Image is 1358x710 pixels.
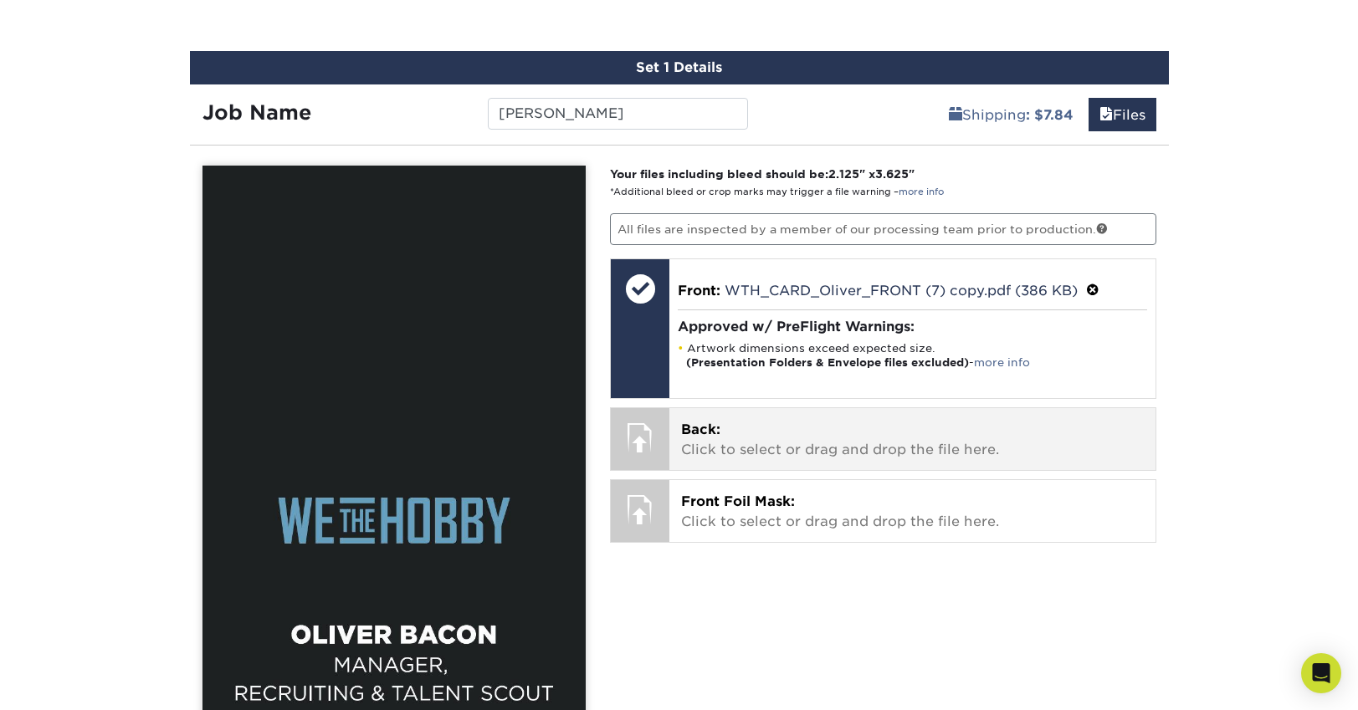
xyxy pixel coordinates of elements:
[875,167,909,181] span: 3.625
[488,98,748,130] input: Enter a job name
[686,356,969,369] strong: (Presentation Folders & Envelope files excluded)
[681,492,1144,532] p: Click to select or drag and drop the file here.
[610,213,1156,245] p: All files are inspected by a member of our processing team prior to production.
[725,283,1078,299] a: WTH_CARD_Oliver_FRONT (7) copy.pdf (386 KB)
[1089,98,1156,131] a: Files
[681,493,795,509] span: Front Foil Mask:
[1301,653,1341,693] div: Open Intercom Messenger
[974,356,1030,369] a: more info
[938,98,1084,131] a: Shipping: $7.84
[899,186,944,197] a: more info
[202,100,311,125] strong: Job Name
[678,283,720,299] span: Front:
[1099,107,1113,123] span: files
[681,420,1144,460] p: Click to select or drag and drop the file here.
[678,341,1147,370] li: Artwork dimensions exceed expected size. -
[678,319,1147,335] h4: Approved w/ PreFlight Warnings:
[828,167,859,181] span: 2.125
[610,167,915,181] strong: Your files including bleed should be: " x "
[949,107,962,123] span: shipping
[1026,107,1074,123] b: : $7.84
[681,421,720,437] span: Back:
[190,51,1169,84] div: Set 1 Details
[610,186,944,197] small: *Additional bleed or crop marks may trigger a file warning –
